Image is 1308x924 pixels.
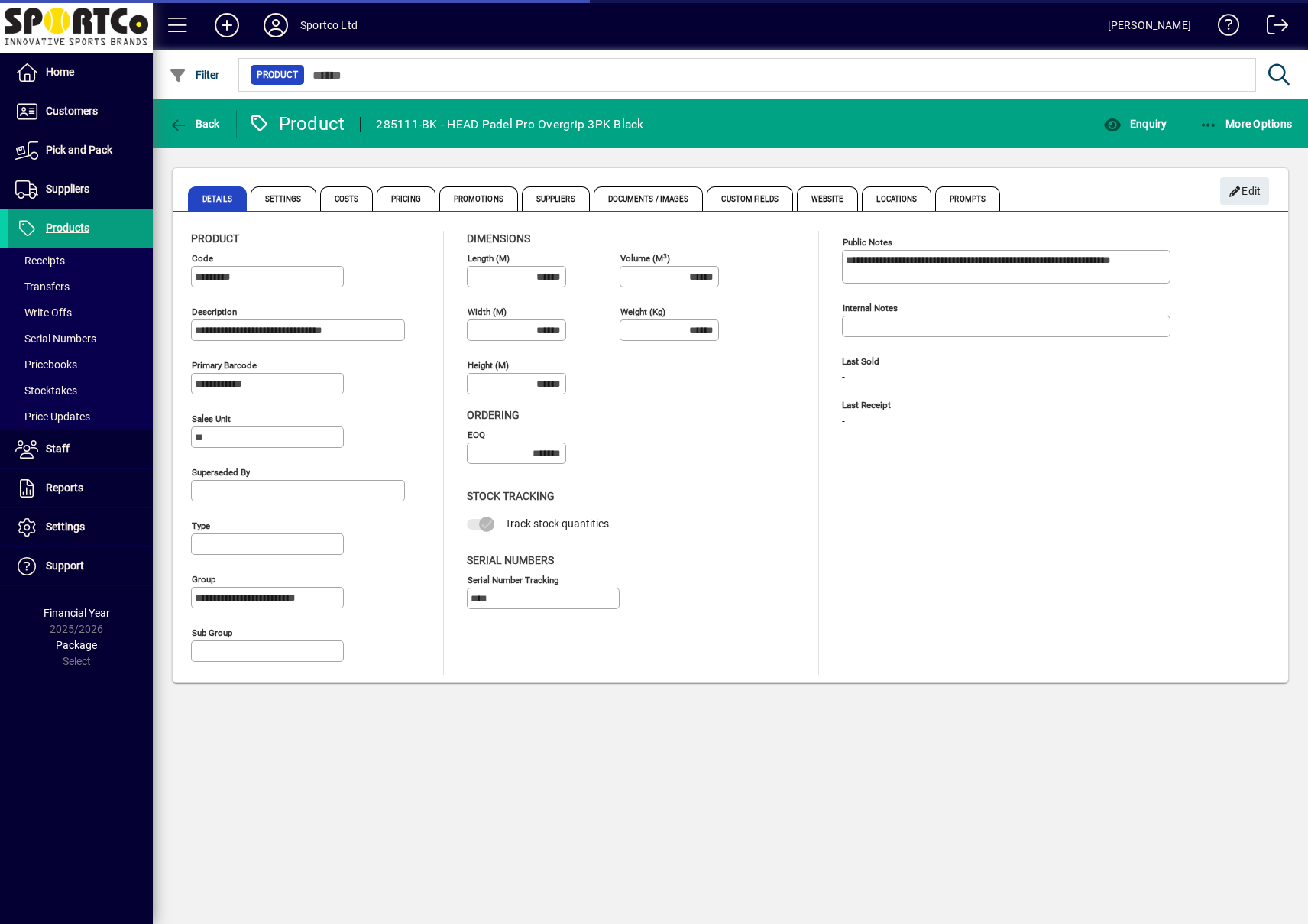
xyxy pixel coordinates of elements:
[44,607,110,619] span: Financial Year
[248,112,345,136] div: Product
[467,409,520,421] span: Ordering
[46,222,89,234] span: Products
[1229,179,1261,204] span: Edit
[468,306,507,317] mat-label: Width (m)
[8,53,153,92] a: Home
[251,11,300,39] button: Profile
[192,306,237,317] mat-label: Description
[251,186,316,211] span: Settings
[15,332,96,345] span: Serial Numbers
[594,186,704,211] span: Documents / Images
[377,186,435,211] span: Pricing
[8,547,153,585] a: Support
[8,430,153,468] a: Staff
[663,251,667,259] sup: 3
[1255,3,1289,53] a: Logout
[192,467,250,478] mat-label: Superseded by
[8,404,153,430] a: Price Updates
[8,92,153,131] a: Customers
[15,410,90,423] span: Price Updates
[165,61,224,89] button: Filter
[8,326,153,352] a: Serial Numbers
[843,303,898,313] mat-label: Internal Notes
[165,110,224,138] button: Back
[8,378,153,404] a: Stocktakes
[300,13,358,37] div: Sportco Ltd
[1099,110,1170,138] button: Enquiry
[707,186,792,211] span: Custom Fields
[505,517,609,530] span: Track stock quantities
[1206,3,1240,53] a: Knowledge Base
[620,306,665,317] mat-label: Weight (Kg)
[467,554,554,566] span: Serial Numbers
[8,352,153,378] a: Pricebooks
[169,118,220,130] span: Back
[8,300,153,326] a: Write Offs
[46,144,112,156] span: Pick and Pack
[842,416,845,428] span: -
[797,186,859,211] span: Website
[46,183,89,195] span: Suppliers
[169,69,220,81] span: Filter
[257,67,298,83] span: Product
[8,469,153,507] a: Reports
[1220,177,1269,205] button: Edit
[468,574,558,585] mat-label: Serial Number tracking
[842,400,1071,410] span: Last Receipt
[202,11,251,39] button: Add
[8,248,153,274] a: Receipts
[46,559,84,572] span: Support
[1200,118,1293,130] span: More Options
[842,371,845,384] span: -
[15,280,70,293] span: Transfers
[46,443,70,455] span: Staff
[376,112,643,137] div: 285111-BK - HEAD Padel Pro Overgrip 3PK Black
[935,186,1000,211] span: Prompts
[192,360,257,371] mat-label: Primary barcode
[8,508,153,546] a: Settings
[46,520,85,533] span: Settings
[46,66,74,78] span: Home
[192,413,231,424] mat-label: Sales unit
[8,274,153,300] a: Transfers
[15,306,72,319] span: Write Offs
[153,110,237,138] app-page-header-button: Back
[439,186,518,211] span: Promotions
[320,186,374,211] span: Costs
[15,358,77,371] span: Pricebooks
[1196,110,1297,138] button: More Options
[192,520,210,531] mat-label: Type
[620,253,670,264] mat-label: Volume (m )
[522,186,590,211] span: Suppliers
[192,574,215,585] mat-label: Group
[468,360,509,371] mat-label: Height (m)
[842,357,1071,367] span: Last Sold
[192,253,213,264] mat-label: Code
[191,232,239,245] span: Product
[56,639,97,651] span: Package
[46,105,98,117] span: Customers
[862,186,931,211] span: Locations
[15,384,77,397] span: Stocktakes
[8,131,153,170] a: Pick and Pack
[843,237,892,248] mat-label: Public Notes
[192,627,232,638] mat-label: Sub group
[467,490,555,502] span: Stock Tracking
[1103,118,1167,130] span: Enquiry
[15,255,65,267] span: Receipts
[188,186,247,211] span: Details
[467,232,530,245] span: Dimensions
[468,253,510,264] mat-label: Length (m)
[8,170,153,209] a: Suppliers
[46,481,83,494] span: Reports
[468,430,485,440] mat-label: EOQ
[1108,13,1191,37] div: [PERSON_NAME]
